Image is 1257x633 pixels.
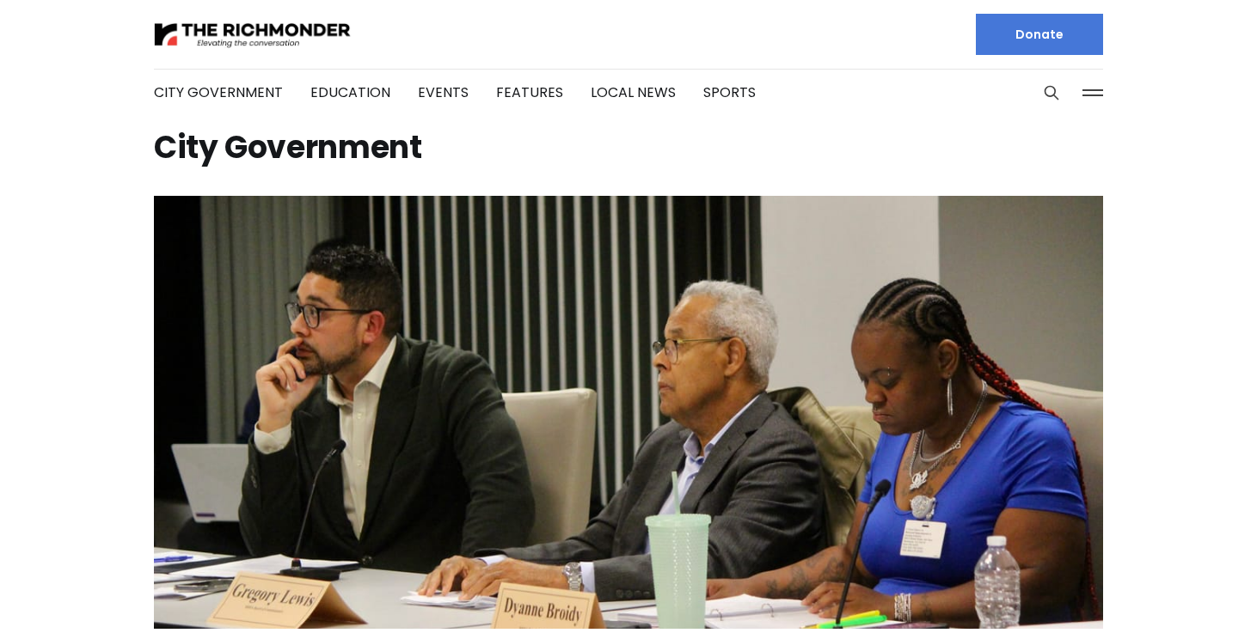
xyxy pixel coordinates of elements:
[1039,80,1064,106] button: Search this site
[496,82,563,102] a: Features
[591,82,676,102] a: Local News
[154,20,352,50] img: The Richmonder
[154,134,1103,161] h1: City Government
[976,14,1103,55] a: Donate
[703,82,756,102] a: Sports
[310,82,390,102] a: Education
[154,196,1103,629] img: RRHA board votes for more Gilpin talks but says it’s too early to OK redevelopment plans
[418,82,469,102] a: Events
[154,82,283,102] a: City Government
